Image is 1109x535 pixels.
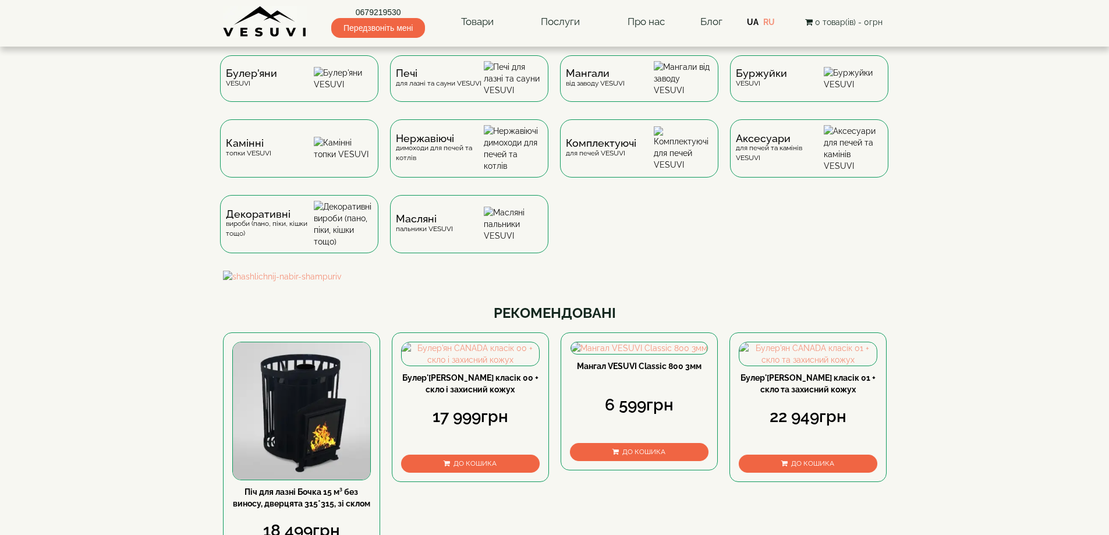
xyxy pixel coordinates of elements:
[736,134,824,163] div: для печей та камінів VESUVI
[566,69,625,88] div: від заводу VESUVI
[402,373,538,394] a: Булер'[PERSON_NAME] класік 00 + скло і захисний кожух
[484,61,543,96] img: Печі для лазні та сауни VESUVI
[331,18,425,38] span: Передзвоніть мені
[736,69,787,88] div: VESUVI
[815,17,883,27] span: 0 товар(ів) - 0грн
[233,487,370,508] a: Піч для лазні Бочка 15 м³ без виносу, дверцята 315*315, зі склом
[736,69,787,78] span: Буржуйки
[484,207,543,242] img: Масляні пальники VESUVI
[736,134,824,143] span: Аксесуари
[396,134,484,163] div: димоходи для печей та котлів
[214,195,384,271] a: Декоративнівироби (пано, піки, кішки тощо) Декоративні вироби (пано, піки, кішки тощо)
[401,455,540,473] button: До кошика
[570,394,708,417] div: 6 599грн
[724,119,894,195] a: Аксесуаридля печей та камінів VESUVI Аксесуари для печей та камінів VESUVI
[396,69,481,88] div: для лазні та сауни VESUVI
[791,459,834,467] span: До кошика
[401,405,540,428] div: 17 999грн
[739,342,877,366] img: Булер'ян CANADA класік 01 + скло та захисний кожух
[396,214,453,233] div: пальники VESUVI
[449,9,505,36] a: Товари
[824,125,883,172] img: Аксесуари для печей та камінів VESUVI
[739,405,877,428] div: 22 949грн
[700,16,722,27] a: Блог
[616,9,676,36] a: Про нас
[571,342,707,354] img: Мангал VESUVI Classic 800 3мм
[484,125,543,172] img: Нержавіючі димоходи для печей та котлів
[396,214,453,224] span: Масляні
[314,201,373,247] img: Декоративні вироби (пано, піки, кішки тощо)
[384,55,554,119] a: Печідля лазні та сауни VESUVI Печі для лазні та сауни VESUVI
[739,455,877,473] button: До кошика
[214,119,384,195] a: Каміннітопки VESUVI Камінні топки VESUVI
[654,61,713,96] img: Мангали від заводу VESUVI
[577,362,701,371] a: Мангал VESUVI Classic 800 3мм
[226,69,277,78] span: Булер'яни
[566,139,636,148] span: Комплектуючі
[802,16,886,29] button: 0 товар(ів) - 0грн
[223,271,887,282] img: shashlichnij-nabir-shampuriv
[554,119,724,195] a: Комплектуючідля печей VESUVI Комплектуючі для печей VESUVI
[824,67,883,90] img: Буржуйки VESUVI
[226,139,271,148] span: Камінні
[654,126,713,171] img: Комплектуючі для печей VESUVI
[226,210,314,239] div: вироби (пано, піки, кішки тощо)
[402,342,539,366] img: Булер'ян CANADA класік 00 + скло і захисний кожух
[226,210,314,219] span: Декоративні
[384,195,554,271] a: Масляніпальники VESUVI Масляні пальники VESUVI
[226,139,271,158] div: топки VESUVI
[384,119,554,195] a: Нержавіючідимоходи для печей та котлів Нержавіючі димоходи для печей та котлів
[396,69,481,78] span: Печі
[570,443,708,461] button: До кошика
[740,373,876,394] a: Булер'[PERSON_NAME] класік 01 + скло та захисний кожух
[554,55,724,119] a: Мангаливід заводу VESUVI Мангали від заводу VESUVI
[314,67,373,90] img: Булер'яни VESUVI
[453,459,497,467] span: До кошика
[331,6,425,18] a: 0679219530
[622,448,665,456] span: До кошика
[529,9,591,36] a: Послуги
[566,139,636,158] div: для печей VESUVI
[214,55,384,119] a: Булер'яниVESUVI Булер'яни VESUVI
[396,134,484,143] span: Нержавіючі
[566,69,625,78] span: Мангали
[223,6,307,38] img: Завод VESUVI
[763,17,775,27] a: RU
[314,137,373,160] img: Камінні топки VESUVI
[747,17,759,27] a: UA
[226,69,277,88] div: VESUVI
[724,55,894,119] a: БуржуйкиVESUVI Буржуйки VESUVI
[233,342,370,480] img: Піч для лазні Бочка 15 м³ без виносу, дверцята 315*315, зі склом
